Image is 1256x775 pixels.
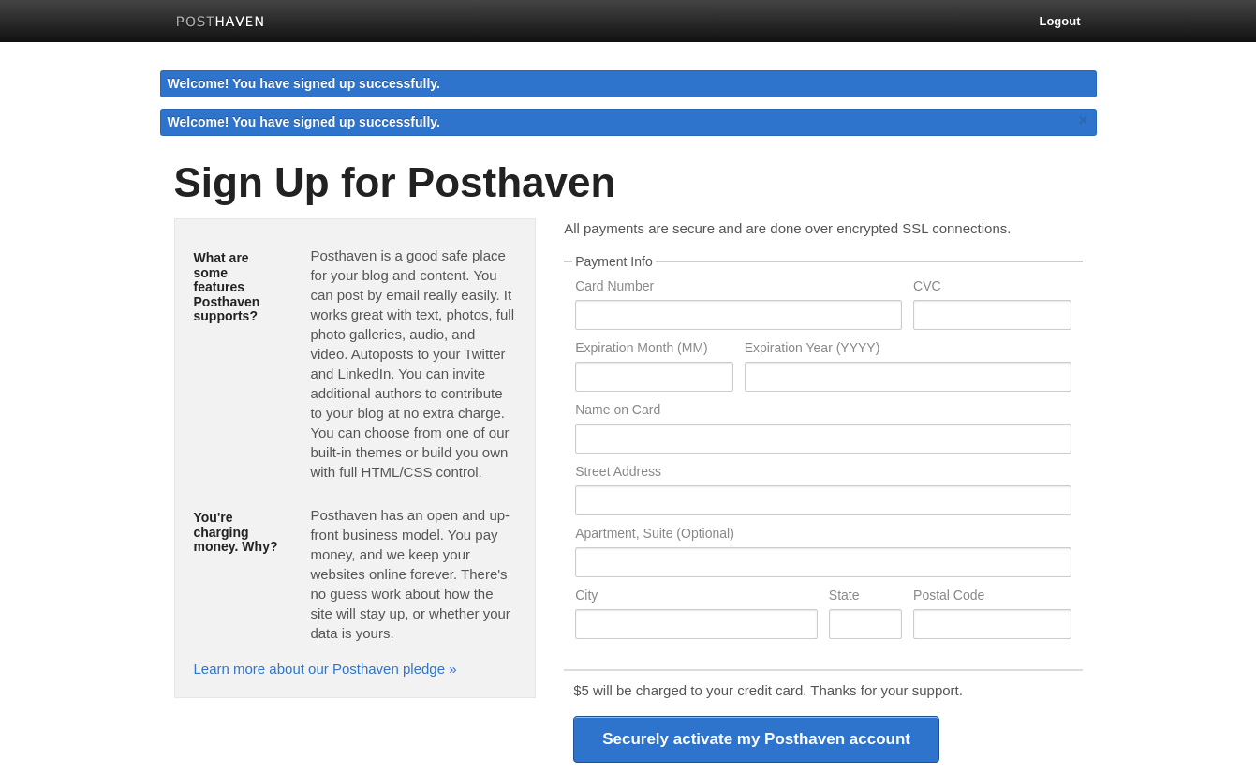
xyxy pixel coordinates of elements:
a: × [1075,109,1092,132]
legend: Payment Info [572,255,656,268]
label: Name on Card [575,403,1071,421]
p: All payments are secure and are done over encrypted SSL connections. [564,218,1082,238]
input: Securely activate my Posthaven account [573,716,939,763]
a: Learn more about our Posthaven pledge » [194,661,457,677]
h5: What are some features Posthaven supports? [194,251,283,323]
p: Posthaven has an open and up-front business model. You pay money, and we keep your websites onlin... [310,505,516,643]
p: $5 will be charged to your credit card. Thanks for your support. [573,680,1072,700]
label: Card Number [575,279,902,297]
label: State [829,589,902,606]
h1: Sign Up for Posthaven [174,160,1083,205]
label: Expiration Month (MM) [575,341,732,359]
span: Welcome! You have signed up successfully. [168,114,441,129]
label: Postal Code [913,589,1071,606]
label: City [575,589,818,606]
label: Apartment, Suite (Optional) [575,527,1071,544]
label: Expiration Year (YYYY) [745,341,1071,359]
p: Posthaven is a good safe place for your blog and content. You can post by email really easily. It... [310,246,516,482]
h5: You're charging money. Why? [194,511,283,554]
label: Street Address [575,465,1071,483]
img: Posthaven-bar [176,16,265,30]
label: CVC [913,279,1071,297]
div: Welcome! You have signed up successfully. [160,70,1097,97]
